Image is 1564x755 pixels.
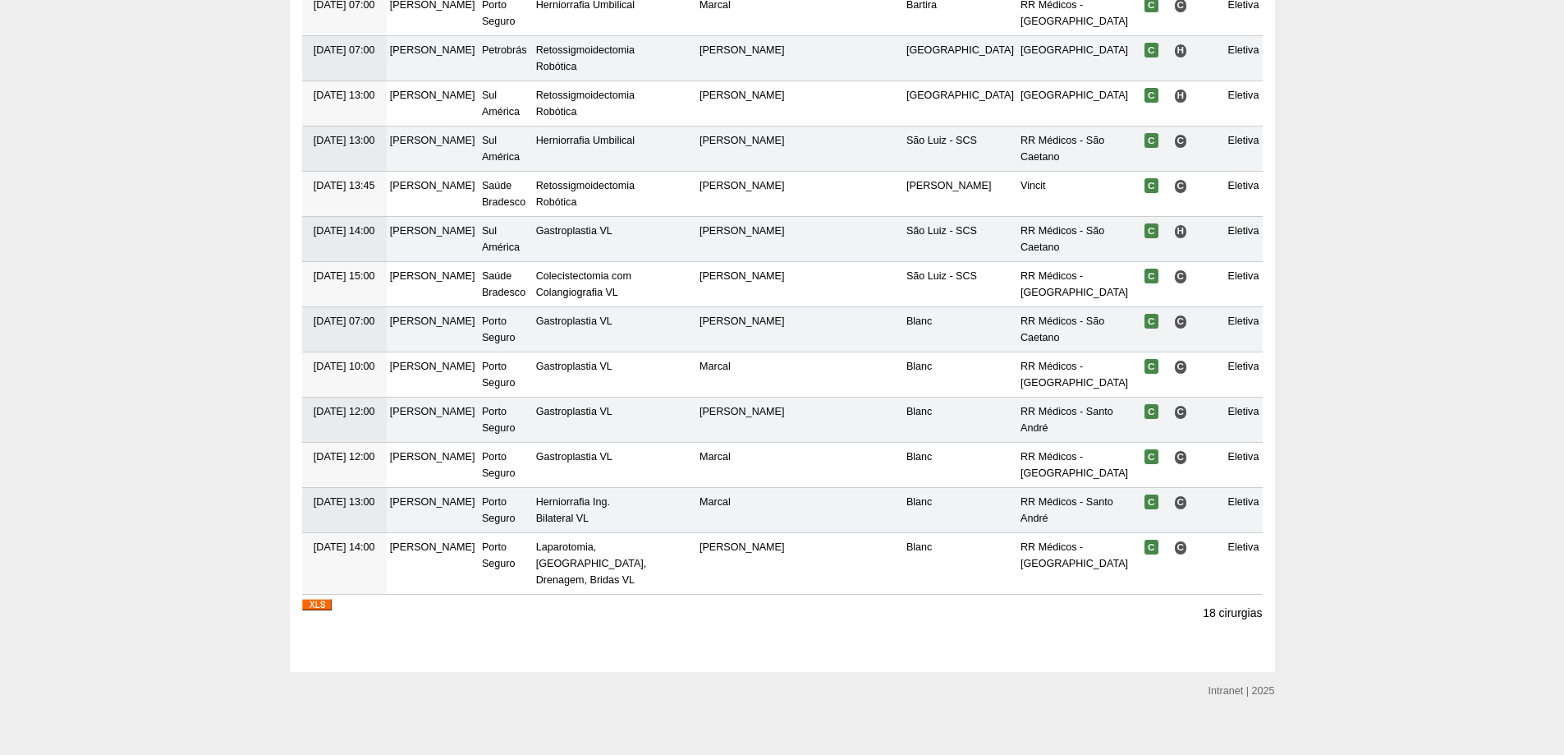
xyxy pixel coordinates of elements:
span: Confirmada [1144,178,1158,193]
td: Gastroplastia VL [533,352,652,398]
td: São Luiz - SCS [903,127,1017,172]
td: Eletiva [1225,217,1263,262]
td: Blanc [903,307,1017,352]
span: [DATE] 14:00 [314,225,375,237]
span: [DATE] 14:00 [314,541,375,553]
td: Gastroplastia VL [533,217,652,262]
span: Confirmada [1144,404,1158,419]
td: Vincit [1017,172,1132,217]
td: Saúde Bradesco [479,172,533,217]
td: [PERSON_NAME] [387,81,479,127]
span: [DATE] 13:45 [314,180,375,191]
span: Consultório [1174,541,1188,555]
span: Confirmada [1144,314,1158,329]
td: Marcal [696,488,788,533]
span: [DATE] 07:00 [314,44,375,56]
span: Confirmada [1144,43,1158,58]
td: Gastroplastia VL [533,398,652,443]
td: Eletiva [1225,443,1263,488]
td: Blanc [903,443,1017,488]
td: São Luiz - SCS [903,262,1017,307]
td: Eletiva [1225,398,1263,443]
img: XLS [302,599,332,610]
span: Hospital [1174,44,1188,58]
span: Hospital [1174,89,1188,103]
td: [PERSON_NAME] [696,36,788,81]
td: [PERSON_NAME] [387,36,479,81]
td: Eletiva [1225,81,1263,127]
td: RR Médicos - Santo André [1017,488,1132,533]
td: RR Médicos - Santo André [1017,398,1132,443]
td: [PERSON_NAME] [387,262,479,307]
td: [PERSON_NAME] [696,127,788,172]
td: [PERSON_NAME] [387,533,479,595]
td: [PERSON_NAME] [387,307,479,352]
span: Consultório [1174,495,1188,509]
td: RR Médicos - São Caetano [1017,127,1132,172]
span: [DATE] 07:00 [314,315,375,327]
td: Petrobrás [479,36,533,81]
td: Colecistectomia com Colangiografia VL [533,262,652,307]
td: Laparotomia, [GEOGRAPHIC_DATA], Drenagem, Bridas VL [533,533,652,595]
td: Gastroplastia VL [533,307,652,352]
span: Consultório [1174,450,1188,464]
span: Confirmada [1144,88,1158,103]
td: Retossigmoidectomia Robótica [533,81,652,127]
td: Porto Seguro [479,307,533,352]
td: Eletiva [1225,36,1263,81]
td: [PERSON_NAME] [696,307,788,352]
td: Retossigmoidectomia Robótica [533,172,652,217]
td: Herniorrafia Ing. Bilateral VL [533,488,652,533]
td: [PERSON_NAME] [696,81,788,127]
td: Sul América [479,217,533,262]
td: Eletiva [1225,488,1263,533]
td: Eletiva [1225,533,1263,595]
td: [PERSON_NAME] [387,172,479,217]
td: [PERSON_NAME] [696,262,788,307]
span: [DATE] 13:00 [314,135,375,146]
td: Porto Seguro [479,443,533,488]
span: [DATE] 13:00 [314,90,375,101]
span: Consultório [1174,269,1188,283]
td: [PERSON_NAME] [387,443,479,488]
td: [GEOGRAPHIC_DATA] [1017,36,1132,81]
span: Confirmada [1144,495,1158,509]
span: Consultório [1174,179,1188,193]
div: Intranet | 2025 [1209,683,1275,699]
td: Blanc [903,398,1017,443]
span: Consultório [1174,134,1188,148]
span: [DATE] 12:00 [314,451,375,463]
td: Eletiva [1225,352,1263,398]
span: Consultório [1174,360,1188,374]
span: Confirmada [1144,133,1158,148]
td: Eletiva [1225,307,1263,352]
td: [PERSON_NAME] [696,533,788,595]
td: RR Médicos - [GEOGRAPHIC_DATA] [1017,352,1132,398]
td: [GEOGRAPHIC_DATA] [1017,81,1132,127]
td: Marcal [696,352,788,398]
td: São Luiz - SCS [903,217,1017,262]
td: [PERSON_NAME] [387,398,479,443]
td: [PERSON_NAME] [387,488,479,533]
td: Eletiva [1225,172,1263,217]
span: Confirmada [1144,449,1158,464]
span: Confirmada [1144,359,1158,374]
td: [PERSON_NAME] [903,172,1017,217]
td: Porto Seguro [479,488,533,533]
td: Blanc [903,533,1017,595]
td: [PERSON_NAME] [387,217,479,262]
td: Eletiva [1225,262,1263,307]
td: [GEOGRAPHIC_DATA] [903,81,1017,127]
td: Marcal [696,443,788,488]
span: Consultório [1174,405,1188,419]
span: Consultório [1174,315,1188,329]
td: Blanc [903,352,1017,398]
td: Porto Seguro [479,352,533,398]
td: [PERSON_NAME] [696,172,788,217]
span: [DATE] 13:00 [314,496,375,508]
td: [PERSON_NAME] [696,217,788,262]
span: Confirmada [1144,269,1158,283]
td: Porto Seguro [479,398,533,443]
span: [DATE] 12:00 [314,406,375,417]
span: Hospital [1174,224,1188,238]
